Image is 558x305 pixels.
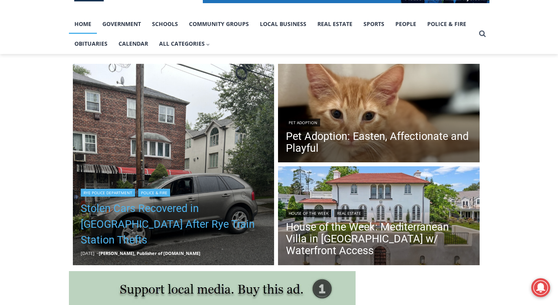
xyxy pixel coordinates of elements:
img: 514 Alda Road, Mamaroneck [278,166,480,267]
a: Pet Adoption [286,119,320,126]
button: Child menu of All Categories [154,34,216,54]
span: Intern @ [DOMAIN_NAME] [206,78,365,96]
span: Open Tues. - Sun. [PHONE_NUMBER] [2,81,77,111]
nav: Primary Navigation [69,14,475,54]
a: Local Business [254,14,312,34]
a: Police & Fire [422,14,472,34]
a: Rye Police Department [81,189,135,197]
a: [PERSON_NAME], Publisher of [DOMAIN_NAME] [99,250,200,256]
div: | [286,208,472,217]
a: Stolen Cars Recovered in [GEOGRAPHIC_DATA] After Rye Train Station Thefts [81,201,267,248]
img: (PHOTO: This Ford Edge was stolen from the Rye Metro North train station on Tuesday, September 9,... [73,64,274,266]
a: Government [97,14,146,34]
a: House of the Week: Mediterranean Villa in [GEOGRAPHIC_DATA] w/ Waterfront Access [286,221,472,257]
a: House of the Week [286,209,331,217]
a: Police & Fire [138,189,170,197]
div: "We would have speakers with experience in local journalism speak to us about their experiences a... [199,0,372,76]
time: [DATE] [81,250,95,256]
a: Obituaries [69,34,113,54]
div: "[PERSON_NAME]'s draw is the fine variety of pristine raw fish kept on hand" [81,49,116,94]
a: Real Estate [334,209,364,217]
button: View Search Form [475,27,489,41]
a: Read More Pet Adoption: Easten, Affectionate and Playful [278,64,480,165]
img: [PHOTO: Easten] [278,64,480,165]
a: Open Tues. - Sun. [PHONE_NUMBER] [0,79,79,98]
a: Real Estate [312,14,358,34]
a: Schools [146,14,184,34]
a: Calendar [113,34,154,54]
a: Sports [358,14,390,34]
a: Read More Stolen Cars Recovered in Bronx After Rye Train Station Thefts [73,64,274,266]
a: Pet Adoption: Easten, Affectionate and Playful [286,130,472,154]
a: People [390,14,422,34]
a: Community Groups [184,14,254,34]
a: Home [69,14,97,34]
a: Read More House of the Week: Mediterranean Villa in Mamaroneck w/ Waterfront Access [278,166,480,267]
span: – [96,250,99,256]
a: Intern @ [DOMAIN_NAME] [189,76,382,98]
div: | [81,187,267,197]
